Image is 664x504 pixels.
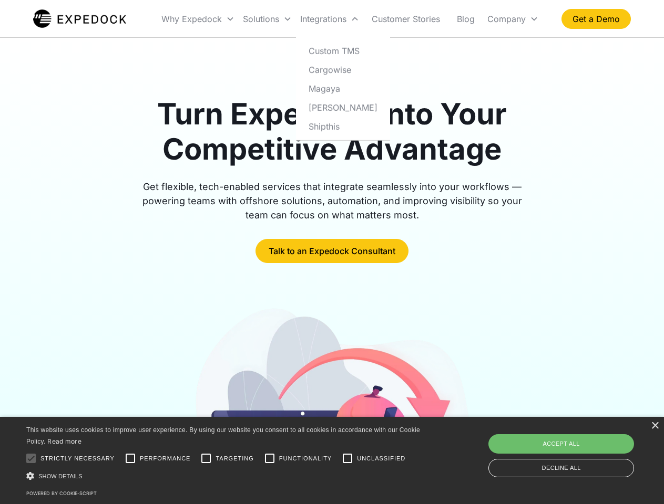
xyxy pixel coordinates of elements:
[26,490,97,496] a: Powered by cookie-script
[357,454,405,463] span: Unclassified
[157,1,239,37] div: Why Expedock
[487,14,526,24] div: Company
[300,41,386,60] a: Custom TMS
[296,37,390,140] nav: Integrations
[161,14,222,24] div: Why Expedock
[26,470,424,481] div: Show details
[140,454,191,463] span: Performance
[489,391,664,504] iframe: Chat Widget
[239,1,296,37] div: Solutions
[33,8,126,29] img: Expedock Logo
[40,454,115,463] span: Strictly necessary
[300,14,346,24] div: Integrations
[47,437,81,445] a: Read more
[243,14,279,24] div: Solutions
[363,1,448,37] a: Customer Stories
[300,117,386,135] a: Shipthis
[279,454,332,463] span: Functionality
[296,1,363,37] div: Integrations
[300,60,386,79] a: Cargowise
[483,1,543,37] div: Company
[38,473,83,479] span: Show details
[561,9,631,29] a: Get a Demo
[300,79,386,98] a: Magaya
[256,239,408,263] a: Talk to an Expedock Consultant
[216,454,253,463] span: Targeting
[33,8,126,29] a: home
[26,426,420,446] span: This website uses cookies to improve user experience. By using our website you consent to all coo...
[130,180,534,222] div: Get flexible, tech-enabled services that integrate seamlessly into your workflows — powering team...
[448,1,483,37] a: Blog
[300,98,386,117] a: [PERSON_NAME]
[130,97,534,167] h1: Turn Expedock Into Your Competitive Advantage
